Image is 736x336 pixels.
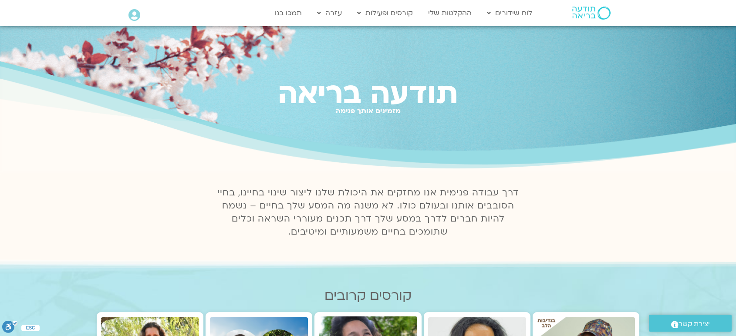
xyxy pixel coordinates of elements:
img: תודעה בריאה [572,7,611,20]
span: יצירת קשר [679,318,710,330]
a: קורסים ופעילות [353,5,417,21]
a: לוח שידורים [483,5,537,21]
h2: קורסים קרובים [97,288,639,303]
a: עזרה [313,5,346,21]
a: ההקלטות שלי [424,5,476,21]
a: יצירת קשר [649,315,732,332]
a: תמכו בנו [270,5,306,21]
p: דרך עבודה פנימית אנו מחזקים את היכולת שלנו ליצור שינוי בחיינו, בחיי הסובבים אותנו ובעולם כולו. לא... [212,186,524,239]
